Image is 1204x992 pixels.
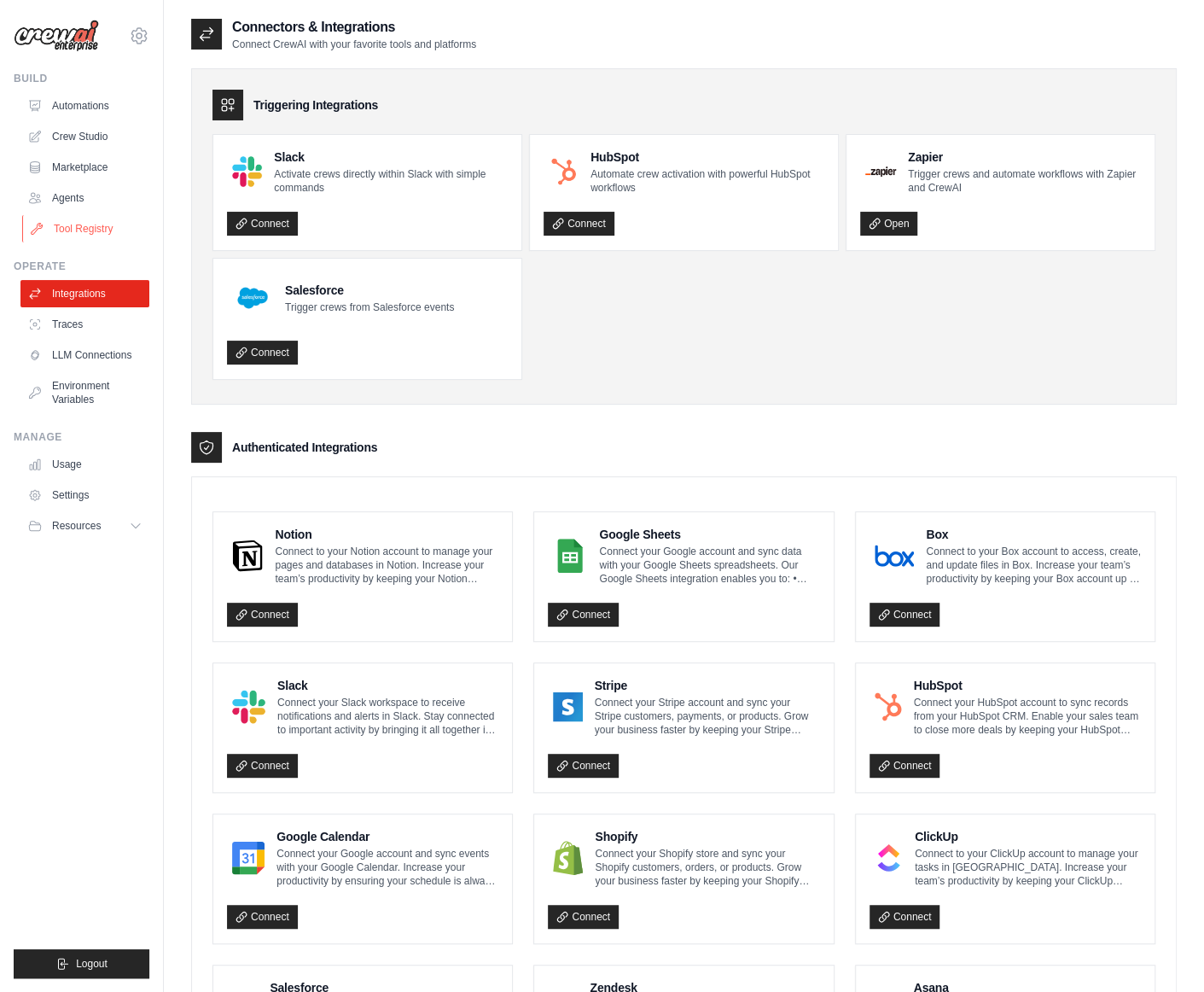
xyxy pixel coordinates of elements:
[870,754,940,778] a: Connect
[875,539,915,573] img: Box Logo
[14,72,149,85] div: Build
[875,841,903,875] img: ClickUp Logo
[20,184,149,212] a: Agents
[232,690,265,724] img: Slack Logo
[22,215,151,242] a: Tool Registry
[870,603,940,627] a: Connect
[599,526,819,543] h4: Google Sheets
[595,847,819,888] p: Connect your Shopify store and sync your Shopify customers, orders, or products. Grow your busine...
[253,96,378,114] h3: Triggering Integrations
[232,277,273,318] img: Salesforce Logo
[908,167,1141,195] p: Trigger crews and automate workflows with Zapier and CrewAI
[285,301,454,314] p: Trigger crews from Salesforce events
[595,696,820,737] p: Connect your Stripe account and sync your Stripe customers, payments, or products. Grow your busi...
[914,696,1142,737] p: Connect your HubSpot account to sync records from your HubSpot CRM. Enable your sales team to clo...
[232,156,262,186] img: Slack Logo
[227,905,298,929] a: Connect
[277,677,498,694] h4: Slack
[908,149,1141,166] h4: Zapier
[14,260,149,273] div: Operate
[915,847,1141,888] p: Connect to your ClickUp account to manage your tasks in [GEOGRAPHIC_DATA]. Increase your team’s p...
[20,311,149,338] a: Traces
[544,212,614,236] a: Connect
[20,123,149,150] a: Crew Studio
[275,545,498,586] p: Connect to your Notion account to manage your pages and databases in Notion. Increase your team’s...
[232,439,377,456] h3: Authenticated Integrations
[14,430,149,444] div: Manage
[914,677,1142,694] h4: HubSpot
[595,677,820,694] h4: Stripe
[52,519,101,533] span: Resources
[915,828,1141,845] h4: ClickUp
[548,905,619,929] a: Connect
[860,212,917,236] a: Open
[274,149,508,166] h4: Slack
[926,526,1141,543] h4: Box
[232,539,263,573] img: Notion Logo
[277,696,498,737] p: Connect your Slack workspace to receive notifications and alerts in Slack. Stay connected to impo...
[875,690,902,724] img: HubSpot Logo
[548,603,619,627] a: Connect
[227,212,298,236] a: Connect
[227,603,298,627] a: Connect
[275,526,498,543] h4: Notion
[232,841,265,875] img: Google Calendar Logo
[285,282,454,299] h4: Salesforce
[865,166,896,177] img: Zapier Logo
[20,451,149,478] a: Usage
[926,545,1141,586] p: Connect to your Box account to access, create, and update files in Box. Increase your team’s prod...
[76,957,108,971] span: Logout
[549,157,579,187] img: HubSpot Logo
[232,17,476,38] h2: Connectors & Integrations
[548,754,619,778] a: Connect
[227,754,298,778] a: Connect
[20,280,149,307] a: Integrations
[20,481,149,509] a: Settings
[20,92,149,120] a: Automations
[590,167,824,195] p: Automate crew activation with powerful HubSpot workflows
[599,545,819,586] p: Connect your Google account and sync data with your Google Sheets spreadsheets. Our Google Sheets...
[553,841,583,875] img: Shopify Logo
[20,154,149,181] a: Marketplace
[595,828,819,845] h4: Shopify
[20,512,149,540] button: Resources
[20,341,149,369] a: LLM Connections
[14,949,149,978] button: Logout
[276,847,498,888] p: Connect your Google account and sync events with your Google Calendar. Increase your productivity...
[232,38,476,51] p: Connect CrewAI with your favorite tools and platforms
[276,828,498,845] h4: Google Calendar
[553,539,587,573] img: Google Sheets Logo
[274,167,508,195] p: Activate crews directly within Slack with simple commands
[590,149,824,166] h4: HubSpot
[20,372,149,413] a: Environment Variables
[14,20,99,52] img: Logo
[870,905,940,929] a: Connect
[227,341,298,365] a: Connect
[553,690,582,724] img: Stripe Logo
